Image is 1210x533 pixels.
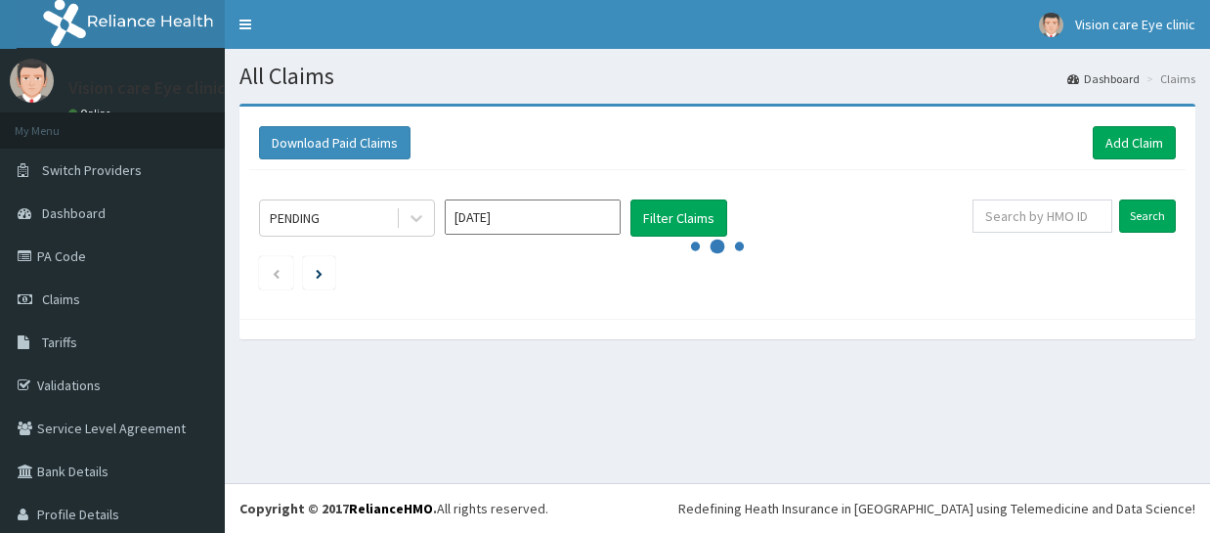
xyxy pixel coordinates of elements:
svg: audio-loading [688,217,747,276]
a: Next page [316,264,323,282]
a: Dashboard [1067,70,1140,87]
span: Tariffs [42,333,77,351]
input: Search [1119,200,1176,233]
div: PENDING [270,208,320,228]
strong: Copyright © 2017 . [239,500,437,517]
h1: All Claims [239,64,1195,89]
a: RelianceHMO [349,500,433,517]
a: Online [68,107,115,120]
a: Add Claim [1093,126,1176,159]
span: Switch Providers [42,161,142,179]
li: Claims [1142,70,1195,87]
button: Filter Claims [630,200,727,237]
p: Vision care Eye clinic [68,79,226,97]
input: Select Month and Year [445,200,621,235]
footer: All rights reserved. [225,483,1210,533]
span: Claims [42,290,80,308]
img: User Image [10,59,54,103]
input: Search by HMO ID [972,200,1112,233]
img: User Image [1039,13,1063,37]
a: Previous page [272,264,281,282]
span: Vision care Eye clinic [1075,16,1195,33]
button: Download Paid Claims [259,126,411,159]
div: Redefining Heath Insurance in [GEOGRAPHIC_DATA] using Telemedicine and Data Science! [678,499,1195,518]
span: Dashboard [42,204,106,222]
